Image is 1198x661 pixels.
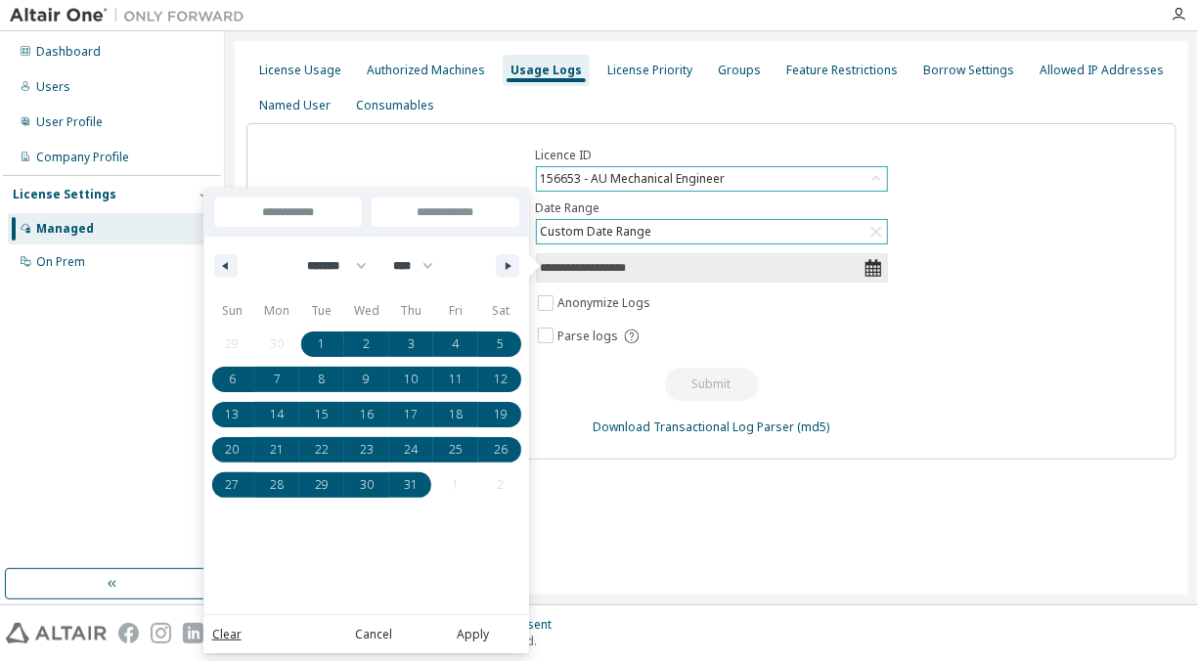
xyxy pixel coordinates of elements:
span: 24 [404,432,418,467]
button: 16 [344,397,389,432]
label: Licence ID [536,148,888,163]
span: 28 [270,467,284,503]
span: 23 [360,432,374,467]
label: Anonymize Logs [557,291,654,315]
img: altair_logo.svg [6,623,107,643]
a: Clear [212,625,242,644]
div: On Prem [36,254,85,270]
button: 11 [433,362,478,397]
div: License Settings [13,187,116,202]
button: 4 [433,327,478,362]
span: 3 [408,327,415,362]
span: [DATE] [203,188,223,221]
button: 26 [478,432,523,467]
span: 15 [315,397,329,432]
span: 30 [360,467,374,503]
button: 2 [344,327,389,362]
button: Cancel [327,625,421,644]
a: Download Transactional Log Parser [594,419,795,435]
span: 8 [318,362,325,397]
div: Allowed IP Addresses [1040,63,1164,78]
button: 9 [344,362,389,397]
span: 27 [226,467,240,503]
div: Usage Logs [510,63,582,78]
span: 25 [449,432,463,467]
span: 9 [363,362,370,397]
button: 8 [299,362,344,397]
button: 1 [299,327,344,362]
span: This Week [203,254,223,305]
div: Borrow Settings [923,63,1014,78]
span: Mon [254,295,299,327]
label: Date Range [536,200,888,216]
span: 17 [404,397,418,432]
span: 11 [449,362,463,397]
div: Consumables [356,98,434,113]
span: Tue [299,295,344,327]
button: 24 [389,432,434,467]
div: Managed [36,221,94,237]
span: Wed [344,295,389,327]
button: 21 [254,432,299,467]
span: 4 [453,327,460,362]
span: 6 [229,362,236,397]
div: Users [36,79,70,95]
div: Dashboard [36,44,101,60]
div: 156653 - AU Mechanical Engineer [538,168,729,190]
span: 29 [315,467,329,503]
span: Fri [433,295,478,327]
span: 31 [404,467,418,503]
div: Named User [259,98,331,113]
button: 28 [254,467,299,503]
button: 17 [389,397,434,432]
span: 26 [494,432,508,467]
button: 22 [299,432,344,467]
span: [DATE] [203,221,223,254]
span: 1 [318,327,325,362]
span: 16 [360,397,374,432]
a: (md5) [798,419,830,435]
div: License Usage [259,63,341,78]
img: Altair One [10,6,254,25]
button: 5 [478,327,523,362]
button: 23 [344,432,389,467]
div: License Priority [607,63,692,78]
span: Thu [389,295,434,327]
button: 13 [210,397,255,432]
div: Custom Date Range [537,220,887,243]
button: 18 [433,397,478,432]
button: 20 [210,432,255,467]
button: Apply [426,625,520,644]
img: linkedin.svg [183,623,203,643]
div: Feature Restrictions [786,63,898,78]
div: User Profile [36,114,103,130]
span: Sun [210,295,255,327]
button: 29 [299,467,344,503]
span: 7 [274,362,281,397]
span: 22 [315,432,329,467]
div: Company Profile [36,150,129,165]
span: 12 [494,362,508,397]
button: 6 [210,362,255,397]
button: 27 [210,467,255,503]
span: Parse logs [557,329,618,344]
span: 2 [363,327,370,362]
span: 5 [497,327,504,362]
span: 20 [226,432,240,467]
div: Authorized Machines [367,63,485,78]
img: facebook.svg [118,623,139,643]
button: 14 [254,397,299,432]
img: instagram.svg [151,623,171,643]
span: This Month [203,356,223,407]
span: 14 [270,397,284,432]
button: 19 [478,397,523,432]
button: 15 [299,397,344,432]
span: Last Week [203,305,223,356]
button: 3 [389,327,434,362]
button: 30 [344,467,389,503]
span: 13 [226,397,240,432]
div: Custom Date Range [538,221,655,242]
span: 19 [494,397,508,432]
span: 18 [449,397,463,432]
span: Sat [478,295,523,327]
